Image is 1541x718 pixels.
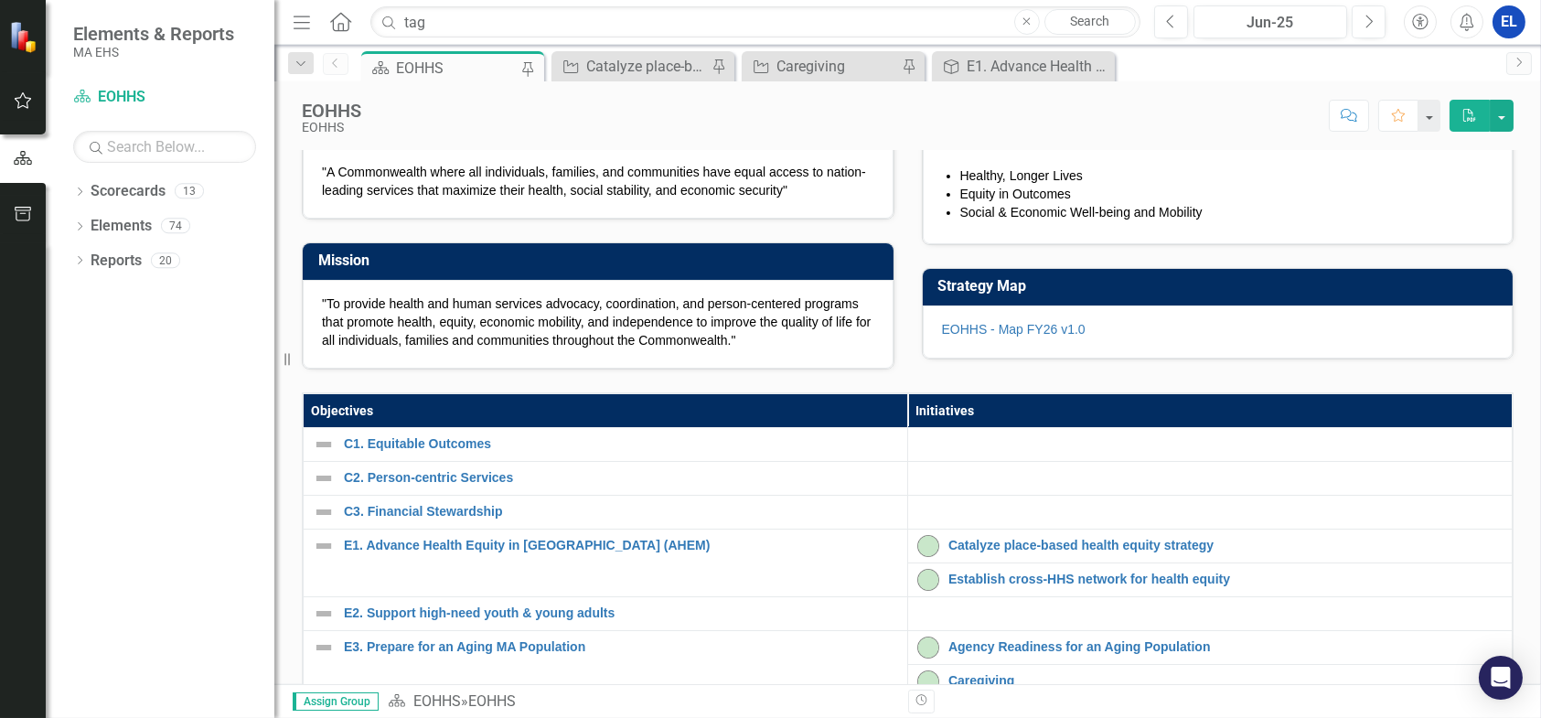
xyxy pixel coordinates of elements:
a: E3. Prepare for an Aging MA Population [344,640,898,654]
img: On-track [917,569,939,591]
a: Reports [91,251,142,272]
a: Scorecards [91,181,166,202]
h3: Strategy Map [938,278,1504,295]
div: EOHHS [396,57,517,80]
div: » [388,691,894,713]
div: 20 [151,252,180,268]
div: 13 [175,184,204,199]
a: Caregiving [948,674,1503,688]
div: 74 [161,219,190,234]
span: Assign Group [293,692,379,711]
a: Catalyze place-based health equity strategy [948,539,1503,552]
a: C3. Financial Stewardship [344,505,898,519]
div: EOHHS [468,692,516,710]
small: MA EHS [73,45,234,59]
span: Elements & Reports [73,23,234,45]
img: ClearPoint Strategy [8,19,43,54]
a: Search [1044,9,1136,35]
div: E1. Advance Health Equity in [GEOGRAPHIC_DATA] (AHEM) [967,55,1110,78]
a: C2. Person-centric Services [344,471,898,485]
img: Not Defined [313,603,335,625]
img: Not Defined [313,434,335,455]
div: Jun-25 [1200,12,1342,34]
a: EOHHS - Map FY26 v1.0 [942,322,1086,337]
a: C1. Equitable Outcomes [344,437,898,451]
a: E1. Advance Health Equity in [GEOGRAPHIC_DATA] (AHEM) [344,539,898,552]
td: Double-Click to Edit Right Click for Context Menu [907,563,1512,596]
button: Jun-25 [1193,5,1348,38]
div: Caregiving [776,55,897,78]
a: EOHHS [413,692,461,710]
span: Equity in Outcomes [960,187,1071,201]
div: Open Intercom Messenger [1479,656,1523,700]
a: Elements [91,216,152,237]
a: E1. Advance Health Equity in [GEOGRAPHIC_DATA] (AHEM) [936,55,1110,78]
div: EOHHS [302,121,361,134]
span: "To provide health and human services advocacy, coordination, and person-centered programs that p... [322,296,871,348]
span: "A Commonwealth where all individuals, families, and communities have equal access to nation-lead... [322,165,866,198]
a: Agency Readiness for an Aging Population [948,640,1503,654]
span: Social & Economic Well-being and Mobility [960,205,1203,220]
img: On-track [917,670,939,692]
img: Not Defined [313,535,335,557]
td: Double-Click to Edit Right Click for Context Menu [907,529,1512,563]
img: On-track [917,637,939,659]
a: Establish cross-HHS network for health equity [948,573,1503,586]
div: EOHHS [302,101,361,121]
td: Double-Click to Edit Right Click for Context Menu [907,664,1512,698]
button: EL [1493,5,1525,38]
a: E2. Support high-need youth & young adults [344,606,898,620]
input: Search Below... [73,131,256,163]
a: Catalyze place-based health equity strategy [556,55,707,78]
img: On-track [917,535,939,557]
a: Caregiving [746,55,897,78]
input: Search ClearPoint... [370,6,1140,38]
div: Catalyze place-based health equity strategy [586,55,707,78]
img: Not Defined [313,467,335,489]
img: Not Defined [313,501,335,523]
a: EOHHS [73,87,256,108]
img: Not Defined [313,637,335,659]
h3: Mission [318,252,884,269]
span: Healthy, Longer Lives [960,168,1083,183]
